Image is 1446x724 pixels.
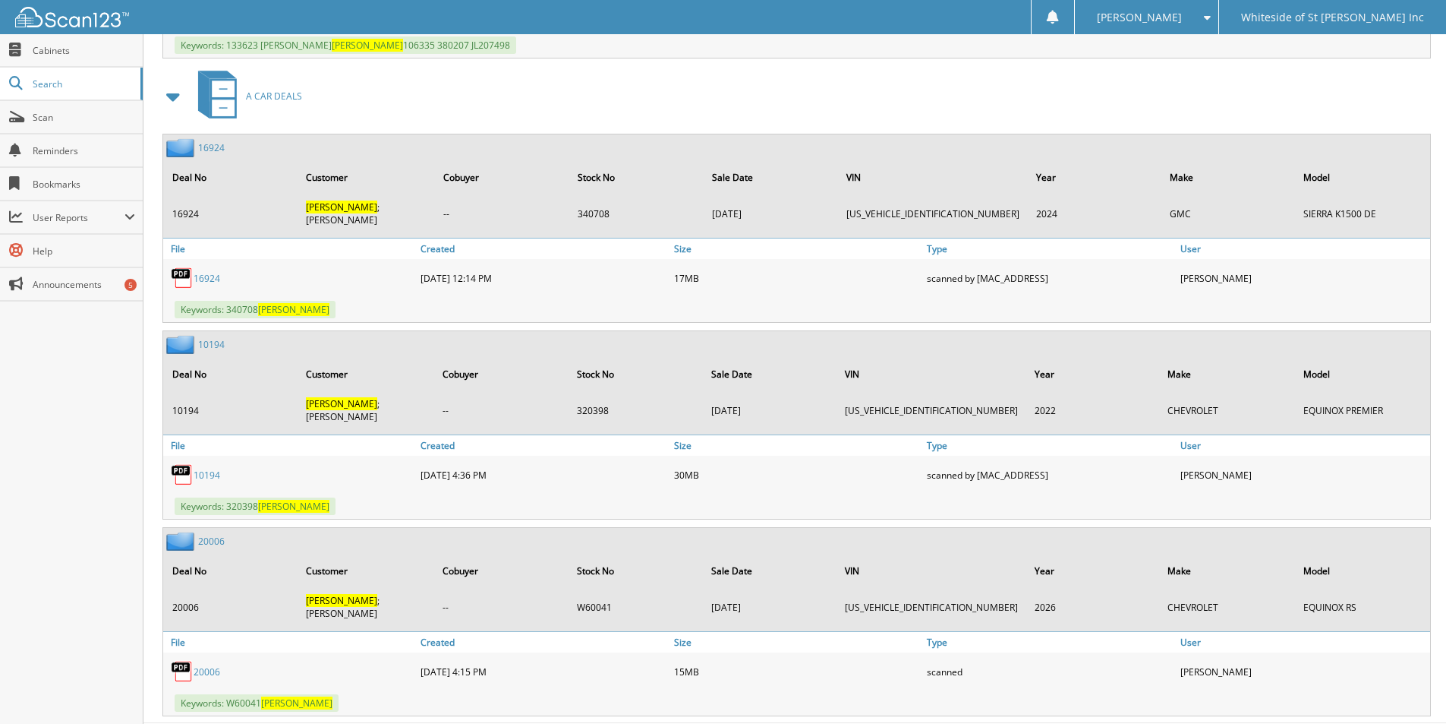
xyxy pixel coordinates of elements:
[1160,555,1293,586] th: Make
[1296,588,1429,626] td: EQUINOX RS
[33,278,135,291] span: Announcements
[1097,13,1182,22] span: [PERSON_NAME]
[189,66,302,126] a: A CAR DEALS
[417,239,670,259] a: Created
[839,194,1027,232] td: [US_VEHICLE_IDENTIFICATION_NUMBER]
[165,588,297,626] td: 20006
[163,239,417,259] a: File
[570,162,703,193] th: Stock No
[171,463,194,486] img: PDF.png
[839,162,1027,193] th: VIN
[435,588,568,626] td: --
[258,303,329,316] span: [PERSON_NAME]
[704,555,836,586] th: Sale Date
[1177,632,1430,653] a: User
[704,162,837,193] th: Sale Date
[1296,194,1429,232] td: SIERRA K1500 DE
[194,272,220,285] a: 16924
[570,194,703,232] td: 340708
[15,7,129,27] img: scan123-logo-white.svg
[175,694,339,712] span: Keywords: W60041
[1370,651,1446,724] iframe: Chat Widget
[33,44,135,57] span: Cabinets
[670,656,924,687] div: 15MB
[670,435,924,456] a: Size
[166,532,198,551] img: folder2.png
[166,335,198,354] img: folder2.png
[33,144,135,157] span: Reminders
[670,239,924,259] a: Size
[194,469,220,482] a: 10194
[417,460,670,490] div: [DATE] 4:36 PM
[1162,194,1294,232] td: GMC
[704,194,837,232] td: [DATE]
[175,301,336,318] span: Keywords: 340708
[298,194,434,232] td: ;[PERSON_NAME]
[298,555,433,586] th: Customer
[198,141,225,154] a: 16924
[298,162,434,193] th: Customer
[923,239,1177,259] a: Type
[306,397,377,410] span: [PERSON_NAME]
[298,359,433,390] th: Customer
[163,435,417,456] a: File
[436,194,569,232] td: --
[837,359,1025,390] th: VIN
[165,359,297,390] th: Deal No
[435,391,568,429] td: --
[165,194,297,232] td: 16924
[837,588,1025,626] td: [US_VEHICLE_IDENTIFICATION_NUMBER]
[1162,162,1294,193] th: Make
[417,435,670,456] a: Created
[670,460,924,490] div: 30MB
[1177,435,1430,456] a: User
[332,39,403,52] span: [PERSON_NAME]
[198,535,225,548] a: 20006
[436,162,569,193] th: Cobuyer
[837,555,1025,586] th: VIN
[837,391,1025,429] td: [US_VEHICLE_IDENTIFICATION_NUMBER]
[1029,162,1161,193] th: Year
[33,178,135,191] span: Bookmarks
[165,162,297,193] th: Deal No
[1160,588,1293,626] td: CHEVROLET
[1177,239,1430,259] a: User
[670,632,924,653] a: Size
[124,279,137,291] div: 5
[1160,359,1293,390] th: Make
[165,555,297,586] th: Deal No
[435,359,568,390] th: Cobuyer
[1296,555,1429,586] th: Model
[1029,194,1161,232] td: 2024
[1177,263,1430,293] div: [PERSON_NAME]
[33,111,135,124] span: Scan
[171,660,194,683] img: PDF.png
[175,36,516,54] span: Keywords: 133623 [PERSON_NAME] 106335 380207 JL207498
[1027,555,1158,586] th: Year
[198,338,225,351] a: 10194
[298,588,433,626] td: ;[PERSON_NAME]
[569,588,702,626] td: W60041
[306,594,377,607] span: [PERSON_NAME]
[175,498,336,515] span: Keywords: 320398
[33,245,135,258] span: Help
[165,391,297,429] td: 10194
[435,555,568,586] th: Cobuyer
[1027,359,1158,390] th: Year
[33,211,124,224] span: User Reports
[1027,588,1158,626] td: 2026
[1241,13,1424,22] span: Whiteside of St [PERSON_NAME] Inc
[1296,359,1429,390] th: Model
[1177,656,1430,687] div: [PERSON_NAME]
[670,263,924,293] div: 17MB
[704,359,836,390] th: Sale Date
[1177,460,1430,490] div: [PERSON_NAME]
[306,201,377,213] span: [PERSON_NAME]
[569,555,702,586] th: Stock No
[923,263,1177,293] div: scanned by [MAC_ADDRESS]
[258,500,329,513] span: [PERSON_NAME]
[923,632,1177,653] a: Type
[417,656,670,687] div: [DATE] 4:15 PM
[704,391,836,429] td: [DATE]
